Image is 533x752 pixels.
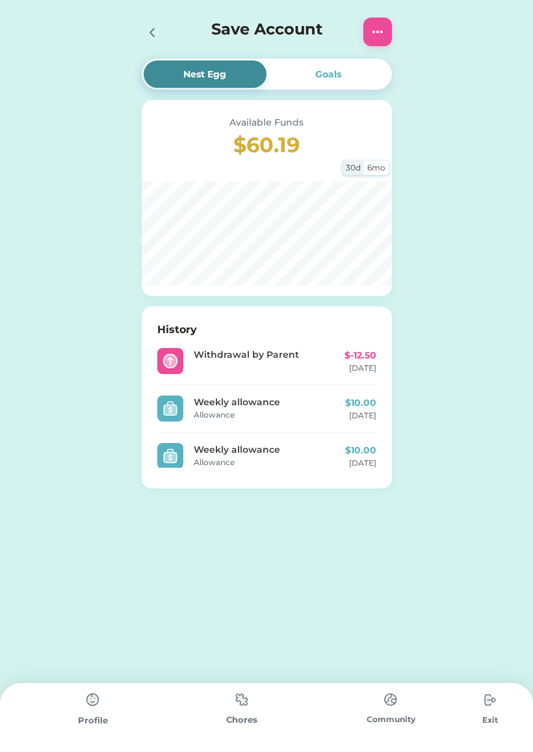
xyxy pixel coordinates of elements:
div: $10.00 [345,396,376,410]
div: Available Funds [157,116,376,129]
div: [DATE] [349,457,376,469]
img: interface-arrows-up-circle-1--arrow-up-keyboard-circle-button.svg [162,353,178,369]
div: Goals [315,68,341,81]
h6: History [157,322,376,338]
div: Profile [18,714,167,727]
h4: Save Account [211,18,322,41]
div: Allowance [194,457,309,468]
div: [DATE] [349,362,376,374]
div: [DATE] [349,410,376,422]
img: type%3Dchores%2C%20state%3Ddefault.svg [80,687,106,713]
img: money-cash-briefcase-dollar--briefcase-payment-cash-money-finance-baggage-bag.svg [162,401,178,416]
div: Weekly allowance [194,443,309,457]
div: $10.00 [345,444,376,457]
h3: $60.19 [157,129,376,161]
img: money-cash-briefcase-dollar--briefcase-payment-cash-money-finance-baggage-bag.svg [162,448,178,464]
div: $-12.50 [344,349,376,362]
div: Exit [465,714,515,726]
img: type%3Dchores%2C%20state%3Ddefault.svg [378,687,404,712]
div: Community [317,714,465,725]
div: Nest Egg [183,68,226,81]
div: Withdrawal by Parent [194,348,309,362]
div: Chores [167,714,316,727]
img: Interface-setting-menu-horizontal-circle--navigation-dots-three-circle-button-horizontal-menu.svg [370,24,385,40]
img: type%3Dchores%2C%20state%3Ddefault.svg [229,687,255,712]
div: Weekly allowance [194,396,309,409]
div: Allowance [194,409,309,421]
img: type%3Dchores%2C%20state%3Ddefault.svg [477,687,503,713]
div: 6mo [364,161,389,175]
div: 30d [343,161,364,175]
